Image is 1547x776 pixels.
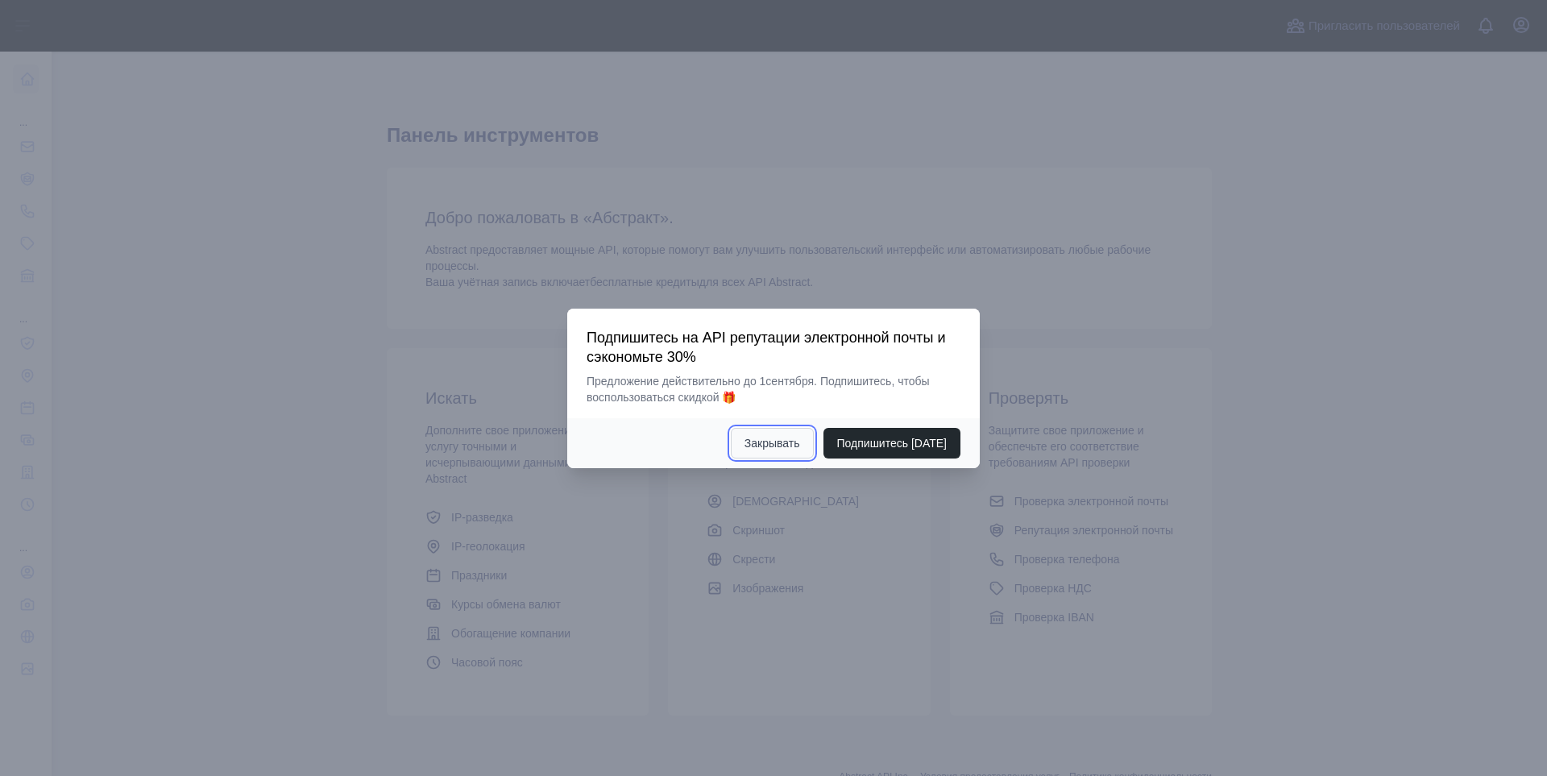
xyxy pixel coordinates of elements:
button: Подпишитесь [DATE] [823,428,960,459]
button: Закрывать [731,428,814,459]
font: Подпишитесь на API репутации электронной почты и сэкономьте 30% [587,330,946,365]
font: сентября [765,375,814,388]
font: Закрывать [744,437,800,450]
font: Подпишитесь [DATE] [837,437,947,450]
font: Предложение действительно до 1 [587,375,765,388]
